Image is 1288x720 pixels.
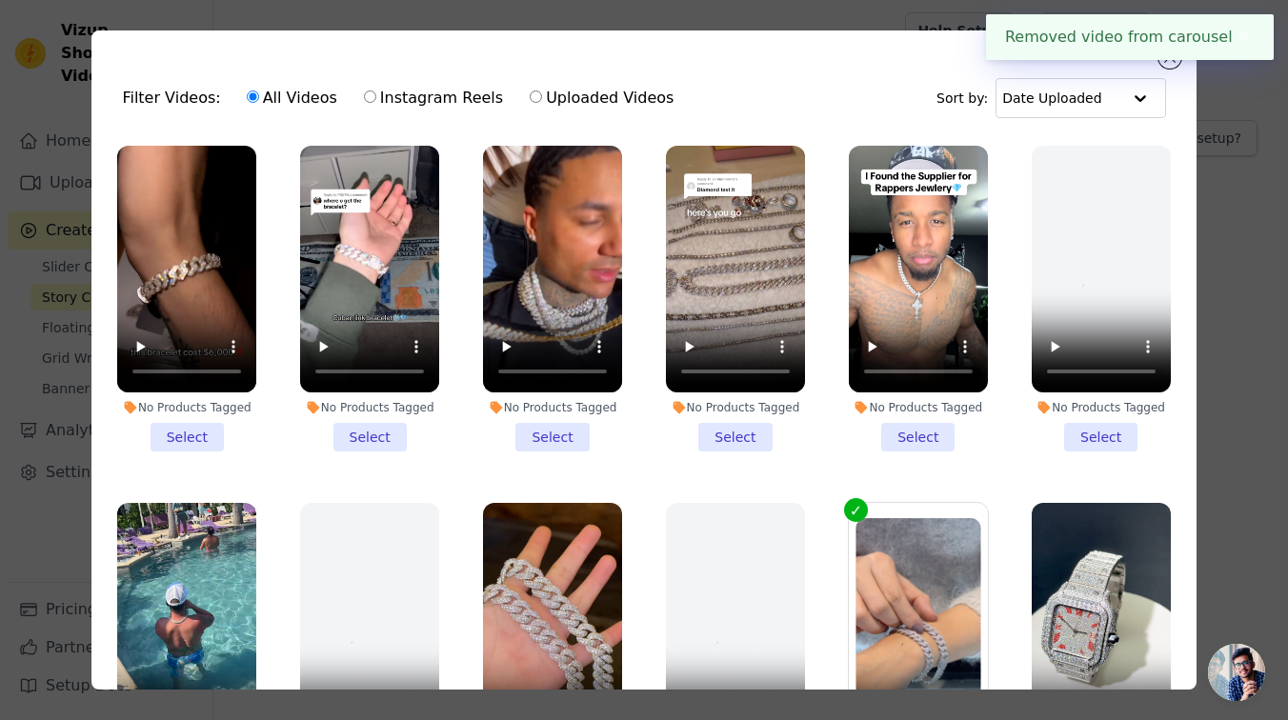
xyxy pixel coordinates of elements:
div: No Products Tagged [1032,400,1171,415]
label: Instagram Reels [363,86,504,110]
label: Uploaded Videos [529,86,674,110]
a: Open chat [1208,644,1265,701]
div: No Products Tagged [300,400,439,415]
div: Sort by: [936,78,1166,118]
div: No Products Tagged [483,400,622,415]
div: Removed video from carousel [986,14,1274,60]
div: No Products Tagged [849,400,988,415]
div: Filter Videos: [122,76,684,120]
button: Close [1233,26,1255,49]
div: No Products Tagged [117,400,256,415]
label: All Videos [246,86,338,110]
div: No Products Tagged [666,400,805,415]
